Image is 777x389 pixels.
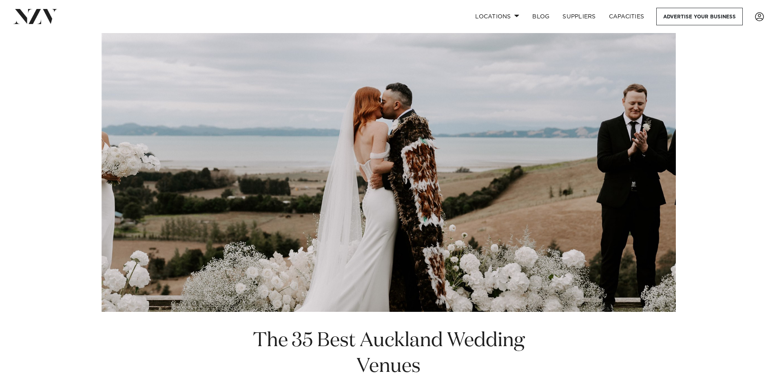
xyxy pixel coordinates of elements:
[249,328,528,380] h1: The 35 Best Auckland Wedding Venues
[469,8,526,25] a: Locations
[602,8,651,25] a: Capacities
[556,8,602,25] a: SUPPLIERS
[526,8,556,25] a: BLOG
[102,33,676,312] img: The 35 Best Auckland Wedding Venues
[656,8,743,25] a: Advertise your business
[13,9,58,24] img: nzv-logo.png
